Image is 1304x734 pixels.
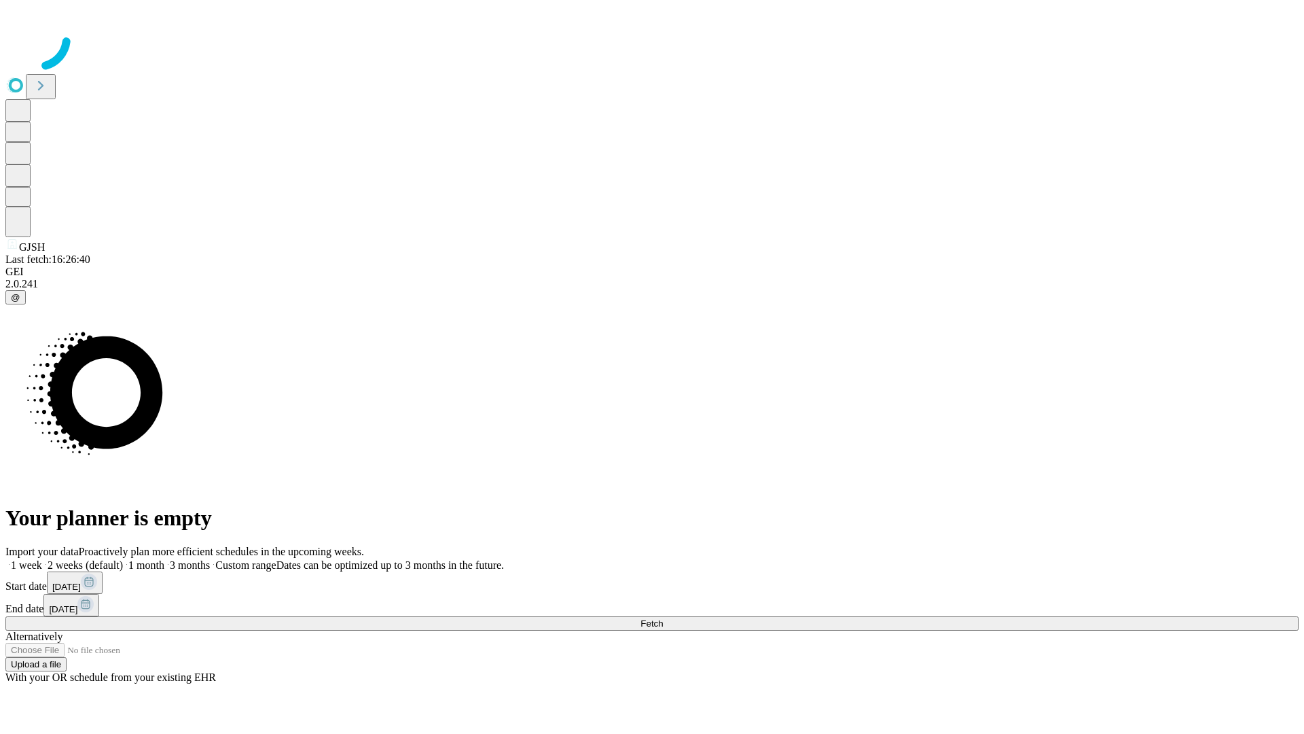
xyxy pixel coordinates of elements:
[79,546,364,557] span: Proactively plan more efficient schedules in the upcoming weeks.
[5,266,1299,278] div: GEI
[5,594,1299,616] div: End date
[5,657,67,671] button: Upload a file
[47,572,103,594] button: [DATE]
[640,618,663,629] span: Fetch
[43,594,99,616] button: [DATE]
[170,559,210,571] span: 3 months
[276,559,504,571] span: Dates can be optimized up to 3 months in the future.
[5,278,1299,290] div: 2.0.241
[19,241,45,253] span: GJSH
[5,254,90,265] span: Last fetch: 16:26:40
[5,616,1299,631] button: Fetch
[48,559,123,571] span: 2 weeks (default)
[5,546,79,557] span: Import your data
[5,506,1299,531] h1: Your planner is empty
[11,559,42,571] span: 1 week
[11,292,20,302] span: @
[5,572,1299,594] div: Start date
[215,559,276,571] span: Custom range
[128,559,164,571] span: 1 month
[5,671,216,683] span: With your OR schedule from your existing EHR
[5,631,62,642] span: Alternatively
[52,582,81,592] span: [DATE]
[5,290,26,304] button: @
[49,604,77,614] span: [DATE]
